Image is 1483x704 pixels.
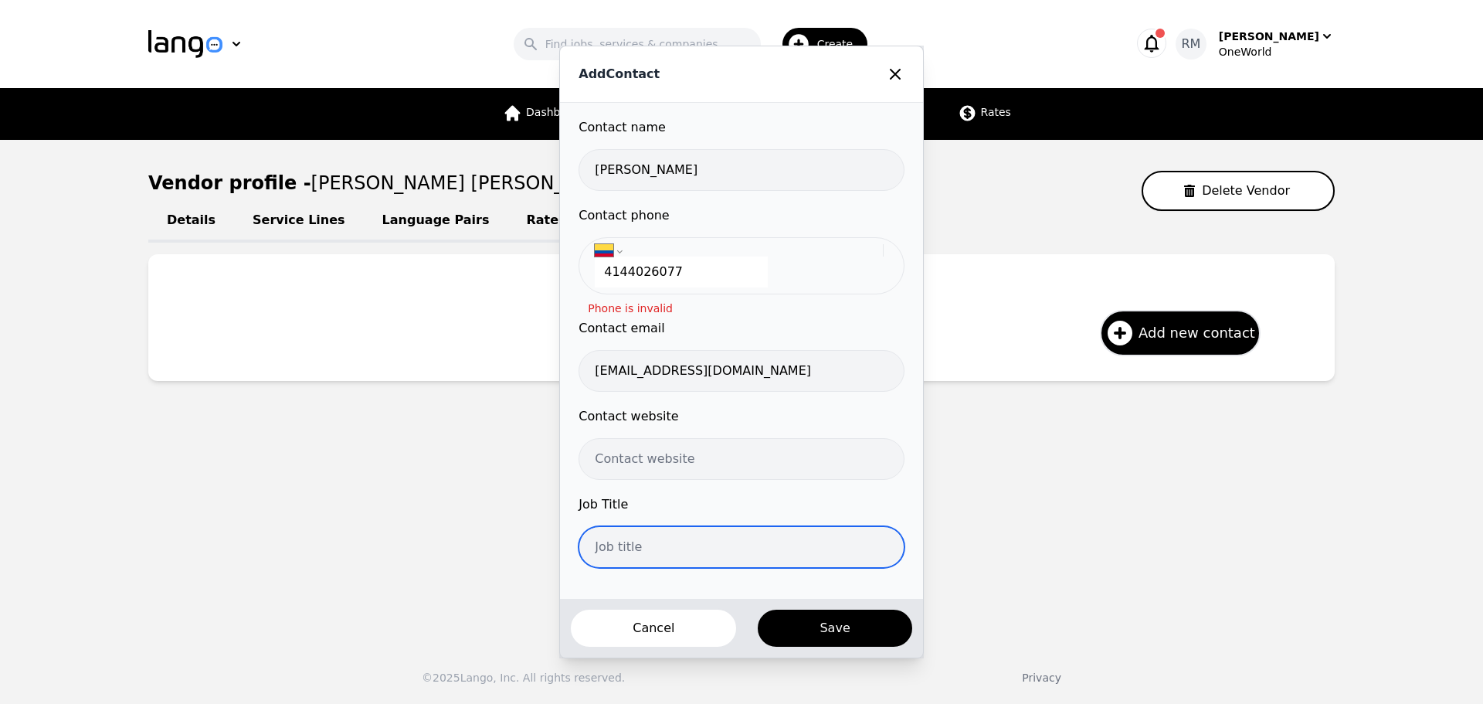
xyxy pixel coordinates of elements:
[595,257,768,287] input: Contact phone
[579,526,904,568] input: Job title
[579,407,904,426] label: Contact website
[579,319,904,338] label: Contact email
[588,301,904,304] p: Phone is invalid
[579,438,904,480] input: Contact website
[756,608,913,648] button: Save
[579,149,904,191] input: Contact name
[579,65,660,83] p: Add Contact
[569,608,738,648] button: Cancel
[579,206,904,225] label: Contact phone
[579,495,904,514] label: Job Title
[579,118,904,137] label: Contact name
[579,350,904,392] input: Contact email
